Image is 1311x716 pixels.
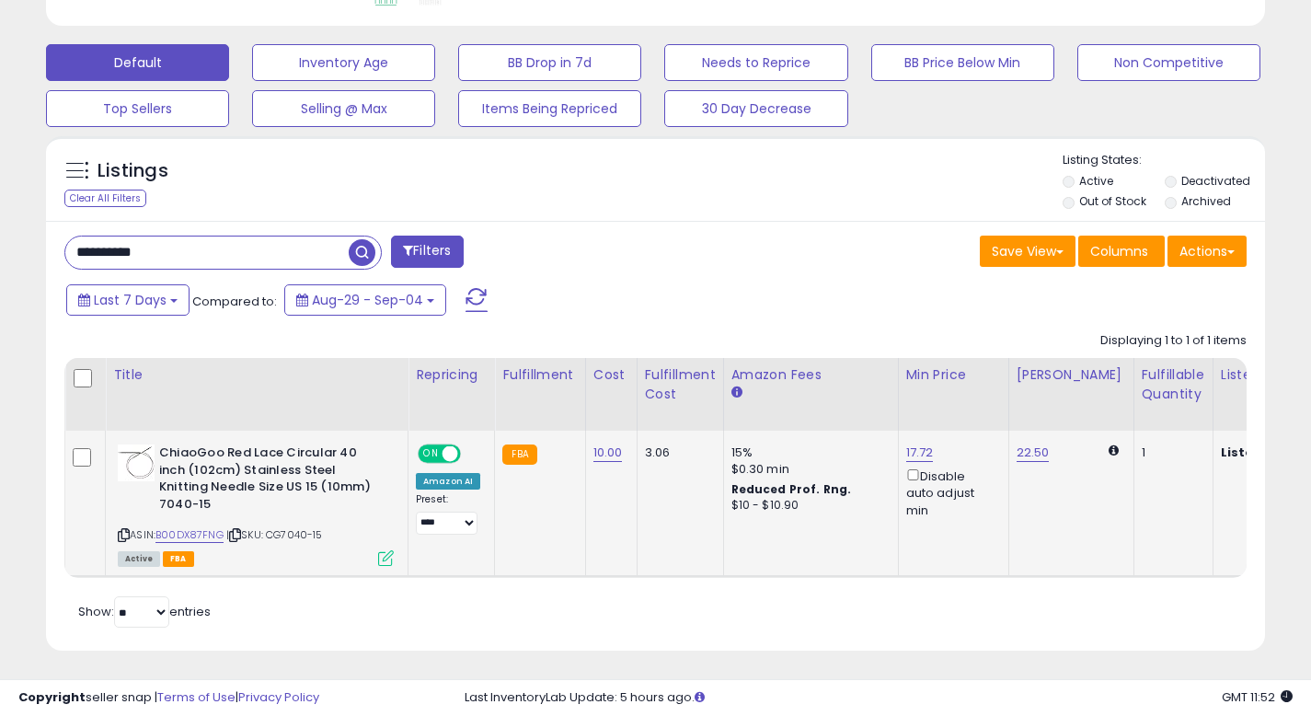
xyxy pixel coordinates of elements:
[1017,444,1050,462] a: 22.50
[159,445,383,517] b: ChiaoGoo Red Lace Circular 40 inch (102cm) Stainless Steel Knitting Needle Size US 15 (10mm) 7040-15
[1221,444,1305,461] b: Listed Price:
[1017,365,1126,385] div: [PERSON_NAME]
[906,365,1001,385] div: Min Price
[645,445,709,461] div: 3.06
[46,90,229,127] button: Top Sellers
[420,446,443,462] span: ON
[906,466,995,519] div: Disable auto adjust min
[731,365,891,385] div: Amazon Fees
[593,444,623,462] a: 10.00
[98,158,168,184] h5: Listings
[871,44,1054,81] button: BB Price Below Min
[731,385,742,401] small: Amazon Fees.
[731,481,852,497] b: Reduced Prof. Rng.
[1063,152,1265,169] p: Listing States:
[192,293,277,310] span: Compared to:
[1142,445,1199,461] div: 1
[458,44,641,81] button: BB Drop in 7d
[664,90,847,127] button: 30 Day Decrease
[416,493,480,535] div: Preset:
[731,445,884,461] div: 15%
[1079,173,1113,189] label: Active
[46,44,229,81] button: Default
[94,291,167,309] span: Last 7 Days
[416,473,480,490] div: Amazon AI
[1079,193,1146,209] label: Out of Stock
[66,284,190,316] button: Last 7 Days
[416,365,487,385] div: Repricing
[1100,332,1247,350] div: Displaying 1 to 1 of 1 items
[1090,242,1148,260] span: Columns
[1181,173,1250,189] label: Deactivated
[502,365,577,385] div: Fulfillment
[458,446,488,462] span: OFF
[226,527,323,542] span: | SKU: CG7040-15
[252,90,435,127] button: Selling @ Max
[980,236,1075,267] button: Save View
[731,461,884,478] div: $0.30 min
[593,365,629,385] div: Cost
[645,365,716,404] div: Fulfillment Cost
[502,445,536,465] small: FBA
[391,236,463,268] button: Filters
[64,190,146,207] div: Clear All Filters
[664,44,847,81] button: Needs to Reprice
[312,291,423,309] span: Aug-29 - Sep-04
[18,689,319,707] div: seller snap | |
[18,688,86,706] strong: Copyright
[155,527,224,543] a: B00DX87FNG
[78,603,211,620] span: Show: entries
[1167,236,1247,267] button: Actions
[1077,44,1260,81] button: Non Competitive
[1222,688,1293,706] span: 2025-09-12 11:52 GMT
[118,551,160,567] span: All listings currently available for purchase on Amazon
[163,551,194,567] span: FBA
[118,445,155,481] img: 41qGXtjHmLL._SL40_.jpg
[118,445,394,564] div: ASIN:
[1078,236,1165,267] button: Columns
[465,689,1293,707] div: Last InventoryLab Update: 5 hours ago.
[252,44,435,81] button: Inventory Age
[1181,193,1231,209] label: Archived
[113,365,400,385] div: Title
[238,688,319,706] a: Privacy Policy
[458,90,641,127] button: Items Being Repriced
[284,284,446,316] button: Aug-29 - Sep-04
[1142,365,1205,404] div: Fulfillable Quantity
[906,444,934,462] a: 17.72
[157,688,236,706] a: Terms of Use
[731,498,884,514] div: $10 - $10.90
